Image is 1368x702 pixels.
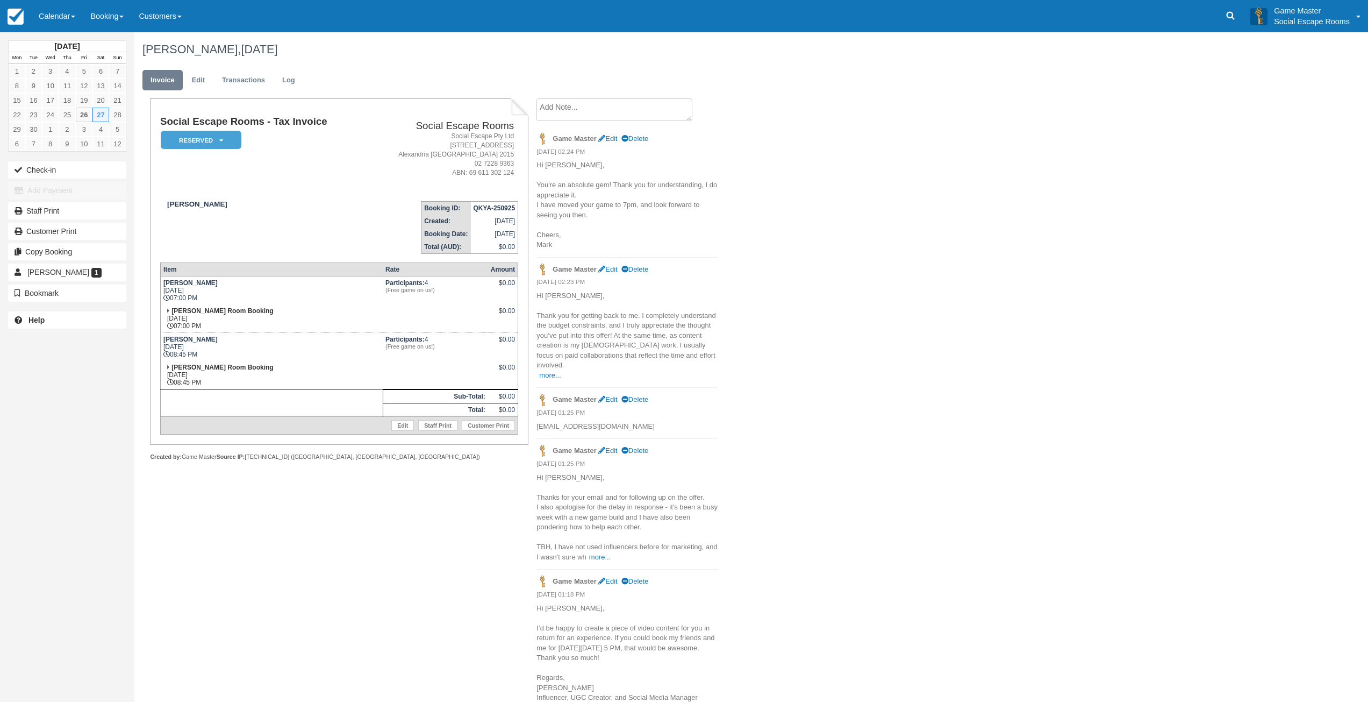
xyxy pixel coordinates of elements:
[598,577,617,585] a: Edit
[59,52,75,64] th: Thu
[539,371,561,379] a: more...
[42,108,59,122] a: 24
[536,473,718,563] p: Hi [PERSON_NAME], Thanks for your email and for following up on the offer. I also apologise for t...
[488,390,518,403] td: $0.00
[25,64,42,79] a: 2
[8,182,126,199] button: Add Payment
[160,130,238,150] a: Reserved
[491,307,515,323] div: $0.00
[8,311,126,329] a: Help
[92,93,109,108] a: 20
[536,590,718,602] em: [DATE] 01:18 PM
[9,93,25,108] a: 15
[160,263,383,276] th: Item
[621,265,648,273] a: Delete
[76,64,92,79] a: 5
[109,122,126,137] a: 5
[621,577,648,585] a: Delete
[383,403,488,417] th: Total:
[184,70,213,91] a: Edit
[109,79,126,93] a: 14
[59,64,75,79] a: 4
[383,263,488,276] th: Rate
[598,395,617,403] a: Edit
[488,263,518,276] th: Amount
[142,43,1152,56] h1: [PERSON_NAME],
[150,453,528,461] div: Game Master [TECHNICAL_ID] ([GEOGRAPHIC_DATA], [GEOGRAPHIC_DATA], [GEOGRAPHIC_DATA])
[59,79,75,93] a: 11
[383,390,488,403] th: Sub-Total:
[9,79,25,93] a: 8
[92,137,109,151] a: 11
[462,420,515,431] a: Customer Print
[1274,5,1350,16] p: Game Master
[109,137,126,151] a: 12
[536,278,718,289] em: [DATE] 02:23 PM
[598,134,617,143] a: Edit
[370,120,514,132] h2: Social Escape Rooms
[109,93,126,108] a: 21
[109,108,126,122] a: 28
[214,70,273,91] a: Transactions
[536,160,718,250] p: Hi [PERSON_NAME], You're an absolute gem! Thank you for understanding, I do appreciate it. I have...
[160,276,383,305] td: [DATE] 07:00 PM
[92,64,109,79] a: 6
[160,333,383,361] td: [DATE] 08:45 PM
[553,395,596,403] strong: Game Master
[8,202,126,219] a: Staff Print
[42,137,59,151] a: 8
[25,93,42,108] a: 16
[1250,8,1267,25] img: A3
[621,134,648,143] a: Delete
[488,403,518,417] td: $0.00
[76,79,92,93] a: 12
[553,265,596,273] strong: Game Master
[163,279,218,287] strong: [PERSON_NAME]
[109,64,126,79] a: 7
[25,79,42,93] a: 9
[9,137,25,151] a: 6
[76,122,92,137] a: 3
[42,93,59,108] a: 17
[598,265,617,273] a: Edit
[391,420,414,431] a: Edit
[92,108,109,122] a: 27
[471,240,518,254] td: $0.00
[474,204,515,212] strong: QKYA-250925
[25,122,42,137] a: 30
[42,122,59,137] a: 1
[421,240,471,254] th: Total (AUD):
[9,52,25,64] th: Mon
[91,268,102,278] span: 1
[42,52,59,64] th: Wed
[383,333,488,361] td: 4
[76,93,92,108] a: 19
[491,279,515,295] div: $0.00
[92,52,109,64] th: Sat
[160,304,383,333] td: [DATE] 07:00 PM
[370,132,514,178] address: Social Escape Pty Ltd [STREET_ADDRESS] Alexandria [GEOGRAPHIC_DATA] 2015 02 7228 9363 ABN: 69 611...
[553,446,596,455] strong: Game Master
[421,202,471,215] th: Booking ID:
[385,343,485,350] em: (Free game on us!)
[42,79,59,93] a: 10
[163,336,218,343] strong: [PERSON_NAME]
[385,336,425,343] strong: Participants
[536,459,718,471] em: [DATE] 01:25 PM
[8,243,126,260] button: Copy Booking
[25,137,42,151] a: 7
[553,577,596,585] strong: Game Master
[92,79,109,93] a: 13
[8,223,126,240] a: Customer Print
[421,228,471,240] th: Booking Date:
[160,116,366,127] h1: Social Escape Rooms - Tax Invoice
[536,408,718,420] em: [DATE] 01:25 PM
[59,137,75,151] a: 9
[109,52,126,64] th: Sun
[76,52,92,64] th: Fri
[471,215,518,228] td: [DATE]
[171,307,273,315] strong: [PERSON_NAME] Room Booking
[536,147,718,159] em: [DATE] 02:24 PM
[150,453,182,460] strong: Created by:
[8,285,126,302] button: Bookmark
